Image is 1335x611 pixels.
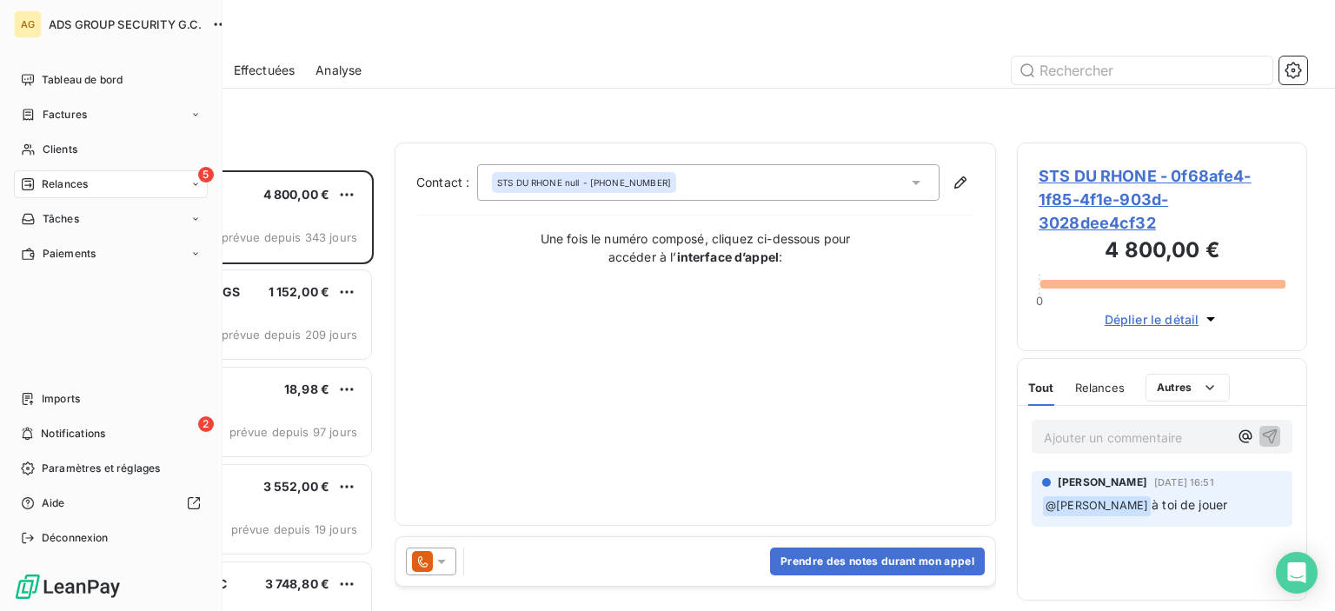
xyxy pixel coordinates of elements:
[677,249,780,264] strong: interface d’appel
[263,187,330,202] span: 4 800,00 €
[231,522,357,536] span: prévue depuis 19 jours
[222,230,357,244] span: prévue depuis 343 jours
[229,425,357,439] span: prévue depuis 97 jours
[284,382,329,396] span: 18,98 €
[1036,294,1043,308] span: 0
[42,461,160,476] span: Paramètres et réglages
[43,246,96,262] span: Paiements
[1028,381,1054,395] span: Tout
[42,72,123,88] span: Tableau de bord
[1154,477,1214,488] span: [DATE] 16:51
[269,284,330,299] span: 1 152,00 €
[198,416,214,432] span: 2
[1043,496,1151,516] span: @ [PERSON_NAME]
[41,426,105,442] span: Notifications
[222,328,357,342] span: prévue depuis 209 jours
[1146,374,1230,402] button: Autres
[43,211,79,227] span: Tâches
[42,176,88,192] span: Relances
[14,489,208,517] a: Aide
[42,391,80,407] span: Imports
[1075,381,1125,395] span: Relances
[42,530,109,546] span: Déconnexion
[1039,164,1285,235] span: STS DU RHONE - 0f68afe4-1f85-4f1e-903d-3028dee4cf32
[263,479,330,494] span: 3 552,00 €
[315,62,362,79] span: Analyse
[1012,56,1272,84] input: Rechercher
[497,176,671,189] div: - [PHONE_NUMBER]
[1105,310,1199,329] span: Déplier le détail
[497,176,580,189] span: STS DU RHONE null
[14,573,122,601] img: Logo LeanPay
[234,62,296,79] span: Effectuées
[1276,552,1318,594] div: Open Intercom Messenger
[1152,497,1227,512] span: à toi de jouer
[42,495,65,511] span: Aide
[416,174,477,191] label: Contact :
[1099,309,1225,329] button: Déplier le détail
[14,10,42,38] div: AG
[43,107,87,123] span: Factures
[1039,235,1285,269] h3: 4 800,00 €
[198,167,214,183] span: 5
[265,576,330,591] span: 3 748,80 €
[521,229,869,266] p: Une fois le numéro composé, cliquez ci-dessous pour accéder à l’ :
[770,548,985,575] button: Prendre des notes durant mon appel
[43,142,77,157] span: Clients
[1058,475,1147,490] span: [PERSON_NAME]
[49,17,202,31] span: ADS GROUP SECURITY G.C.
[83,170,374,611] div: grid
